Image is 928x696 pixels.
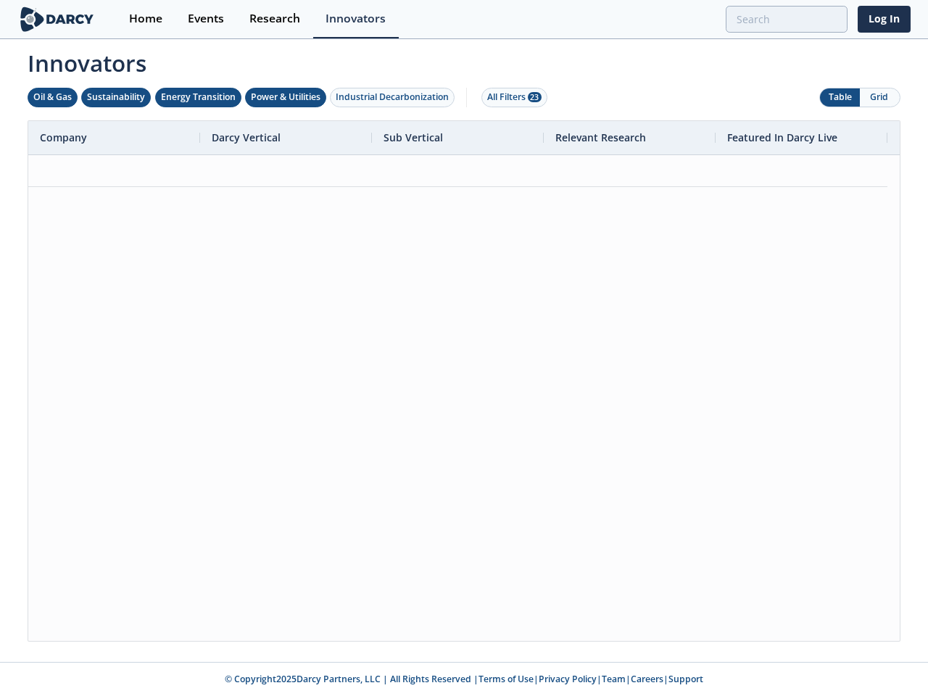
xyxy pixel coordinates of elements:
div: Innovators [326,13,386,25]
button: Grid [860,88,900,107]
button: Table [820,88,860,107]
div: All Filters [487,91,542,104]
div: Power & Utilities [251,91,320,104]
div: Sustainability [87,91,145,104]
span: Darcy Vertical [212,130,281,144]
a: Team [602,673,626,685]
div: Oil & Gas [33,91,72,104]
span: 23 [528,92,542,102]
button: Sustainability [81,88,151,107]
div: Events [188,13,224,25]
button: Oil & Gas [28,88,78,107]
button: Power & Utilities [245,88,326,107]
button: All Filters 23 [481,88,547,107]
a: Support [668,673,703,685]
input: Advanced Search [726,6,848,33]
img: logo-wide.svg [17,7,96,32]
button: Industrial Decarbonization [330,88,455,107]
div: Energy Transition [161,91,236,104]
a: Log In [858,6,911,33]
button: Energy Transition [155,88,241,107]
span: Company [40,130,87,144]
span: Featured In Darcy Live [727,130,837,144]
span: Sub Vertical [384,130,443,144]
div: Home [129,13,162,25]
span: Relevant Research [555,130,646,144]
span: Innovators [17,41,911,80]
a: Terms of Use [478,673,534,685]
a: Privacy Policy [539,673,597,685]
div: Research [249,13,300,25]
a: Careers [631,673,663,685]
p: © Copyright 2025 Darcy Partners, LLC | All Rights Reserved | | | | | [20,673,908,686]
div: Industrial Decarbonization [336,91,449,104]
